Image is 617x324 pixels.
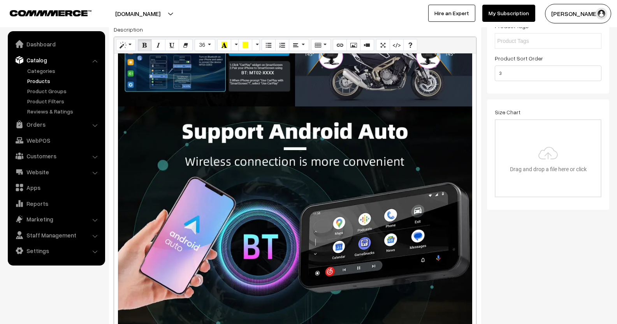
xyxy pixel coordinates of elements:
button: Help [403,39,417,51]
a: WebPOS [10,133,102,147]
a: Categories [25,67,102,75]
a: Marketing [10,212,102,226]
a: Reviews & Ratings [25,107,102,115]
button: [PERSON_NAME] [545,4,611,23]
a: Orders [10,117,102,131]
a: Settings [10,244,102,258]
a: My Subscription [482,5,535,22]
button: Remove Font Style (CTRL+\) [179,39,193,51]
a: Product Filters [25,97,102,105]
button: Background Color [238,39,252,51]
button: More Color [231,39,239,51]
input: Enter Number [495,66,601,81]
button: Table [311,39,331,51]
img: COMMMERCE [10,10,91,16]
span: 36 [199,42,205,48]
button: Font Size [195,39,215,51]
a: Staff Management [10,228,102,242]
input: Product Tags [497,37,565,45]
button: Style [116,39,136,51]
label: Product Sort Order [495,54,543,62]
img: user [596,8,607,19]
button: Code View [390,39,404,51]
button: Recent Color [217,39,231,51]
button: Ordered list (CTRL+SHIFT+NUM8) [275,39,289,51]
a: Reports [10,197,102,211]
a: Dashboard [10,37,102,51]
button: Underline (CTRL+U) [165,39,179,51]
label: Description [114,25,143,34]
a: Customers [10,149,102,163]
button: Unordered list (CTRL+SHIFT+NUM7) [262,39,276,51]
button: Picture [346,39,360,51]
button: Italic (CTRL+I) [151,39,165,51]
button: More Color [252,39,260,51]
button: Full Screen [376,39,390,51]
button: Bold (CTRL+B) [138,39,152,51]
a: Website [10,165,102,179]
a: Hire an Expert [428,5,475,22]
a: Apps [10,181,102,195]
button: [DOMAIN_NAME] [88,4,188,23]
button: Link (CTRL+K) [333,39,347,51]
label: Size Chart [495,108,520,116]
a: Product Groups [25,87,102,95]
button: Paragraph [289,39,309,51]
a: COMMMERCE [10,8,78,17]
button: Video [360,39,374,51]
a: Products [25,77,102,85]
a: Catalog [10,53,102,67]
